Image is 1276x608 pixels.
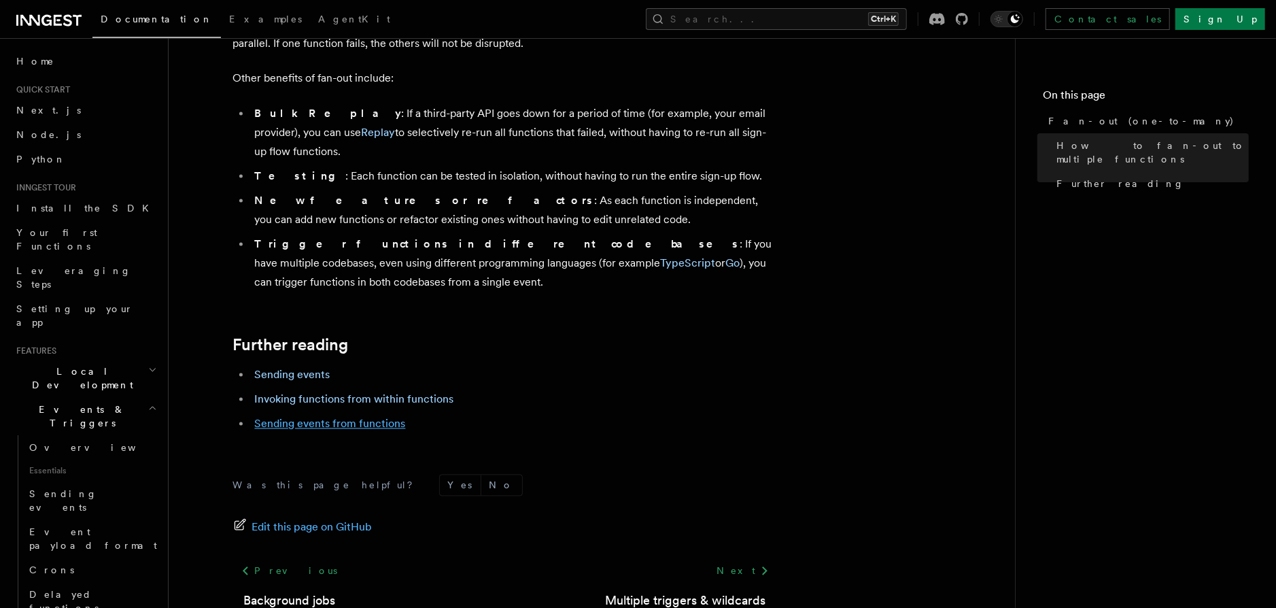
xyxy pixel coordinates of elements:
a: Python [11,147,160,171]
strong: Trigger functions in different codebases [255,238,740,251]
span: Further reading [1056,177,1184,190]
a: How to fan-out to multiple functions [1051,133,1249,171]
span: Documentation [101,14,213,24]
button: No [481,475,522,496]
span: Local Development [11,365,148,392]
span: Events & Triggers [11,403,148,430]
a: Invoking functions from within functions [255,393,454,406]
a: Home [11,49,160,73]
a: Replay [362,126,396,139]
span: How to fan-out to multiple functions [1056,139,1249,166]
a: Sending events [255,369,330,382]
a: Node.js [11,122,160,147]
span: Features [11,345,56,356]
a: Further reading [233,336,349,355]
span: Edit this page on GitHub [252,518,373,537]
span: Your first Functions [16,227,97,252]
button: Local Development [11,359,160,397]
span: Crons [29,564,74,575]
li: : If you have multiple codebases, even using different programming languages (for example or ), y... [251,235,777,292]
a: Your first Functions [11,220,160,258]
a: Contact sales [1046,8,1170,30]
a: Sign Up [1175,8,1265,30]
span: AgentKit [318,14,390,24]
a: Overview [24,435,160,460]
button: Yes [440,475,481,496]
span: Setting up your app [16,303,133,328]
h4: On this page [1043,87,1249,109]
span: Quick start [11,84,70,95]
span: Home [16,54,54,68]
a: Crons [24,558,160,582]
span: Overview [29,442,169,453]
a: AgentKit [310,4,398,37]
span: Next.js [16,105,81,116]
a: Further reading [1051,171,1249,196]
a: Setting up your app [11,297,160,335]
button: Toggle dark mode [990,11,1023,27]
a: Documentation [92,4,221,38]
a: Fan-out (one-to-many) [1043,109,1249,133]
a: Examples [221,4,310,37]
a: Next [708,559,777,584]
a: Go [726,257,740,270]
p: Other benefits of fan-out include: [233,69,777,88]
a: Install the SDK [11,196,160,220]
strong: Bulk Replay [255,107,402,120]
li: : If a third-party API goes down for a period of time (for example, your email provider), you can... [251,105,777,162]
span: Install the SDK [16,203,157,214]
a: Leveraging Steps [11,258,160,297]
button: Events & Triggers [11,397,160,435]
a: TypeScript [661,257,716,270]
strong: Testing [255,170,346,183]
a: Sending events from functions [255,418,406,430]
kbd: Ctrl+K [868,12,899,26]
span: Sending events [29,488,97,513]
a: Previous [233,559,345,584]
a: Sending events [24,482,160,520]
li: : As each function is independent, you can add new functions or refactor existing ones without ha... [251,192,777,230]
span: Node.js [16,129,81,140]
span: Leveraging Steps [16,265,131,290]
span: Python [16,154,66,165]
span: Fan-out (one-to-many) [1048,114,1235,128]
li: : Each function can be tested in isolation, without having to run the entire sign-up flow. [251,167,777,186]
span: Event payload format [29,526,157,551]
a: Event payload format [24,520,160,558]
span: Essentials [24,460,160,482]
p: Was this page helpful? [233,479,423,492]
strong: New features or refactors [255,195,595,207]
a: Edit this page on GitHub [233,518,373,537]
span: Examples [229,14,302,24]
a: Next.js [11,98,160,122]
button: Search...Ctrl+K [646,8,907,30]
span: Inngest tour [11,182,76,193]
